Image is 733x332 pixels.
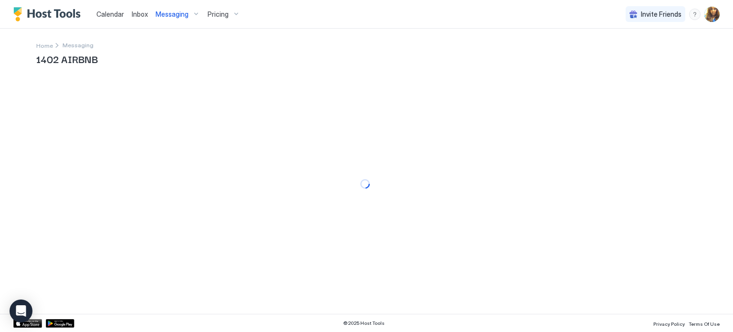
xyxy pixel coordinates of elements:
div: Open Intercom Messenger [10,300,32,322]
div: menu [689,9,701,20]
a: Terms Of Use [689,318,720,328]
a: Google Play Store [46,319,74,328]
span: Messaging [156,10,188,19]
div: User profile [704,7,720,22]
div: Breadcrumb [36,40,53,50]
span: Invite Friends [641,10,681,19]
a: Home [36,40,53,50]
span: Terms Of Use [689,321,720,327]
span: Pricing [208,10,229,19]
span: Breadcrumb [63,42,94,49]
span: 1402 AIRBNB [36,52,697,66]
a: Inbox [132,9,148,19]
span: © 2025 Host Tools [343,320,385,326]
a: App Store [13,319,42,328]
a: Host Tools Logo [13,7,85,21]
span: Home [36,42,53,49]
span: Calendar [96,10,124,18]
div: loading [360,179,370,189]
a: Calendar [96,9,124,19]
a: Privacy Policy [653,318,685,328]
span: Privacy Policy [653,321,685,327]
span: Inbox [132,10,148,18]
